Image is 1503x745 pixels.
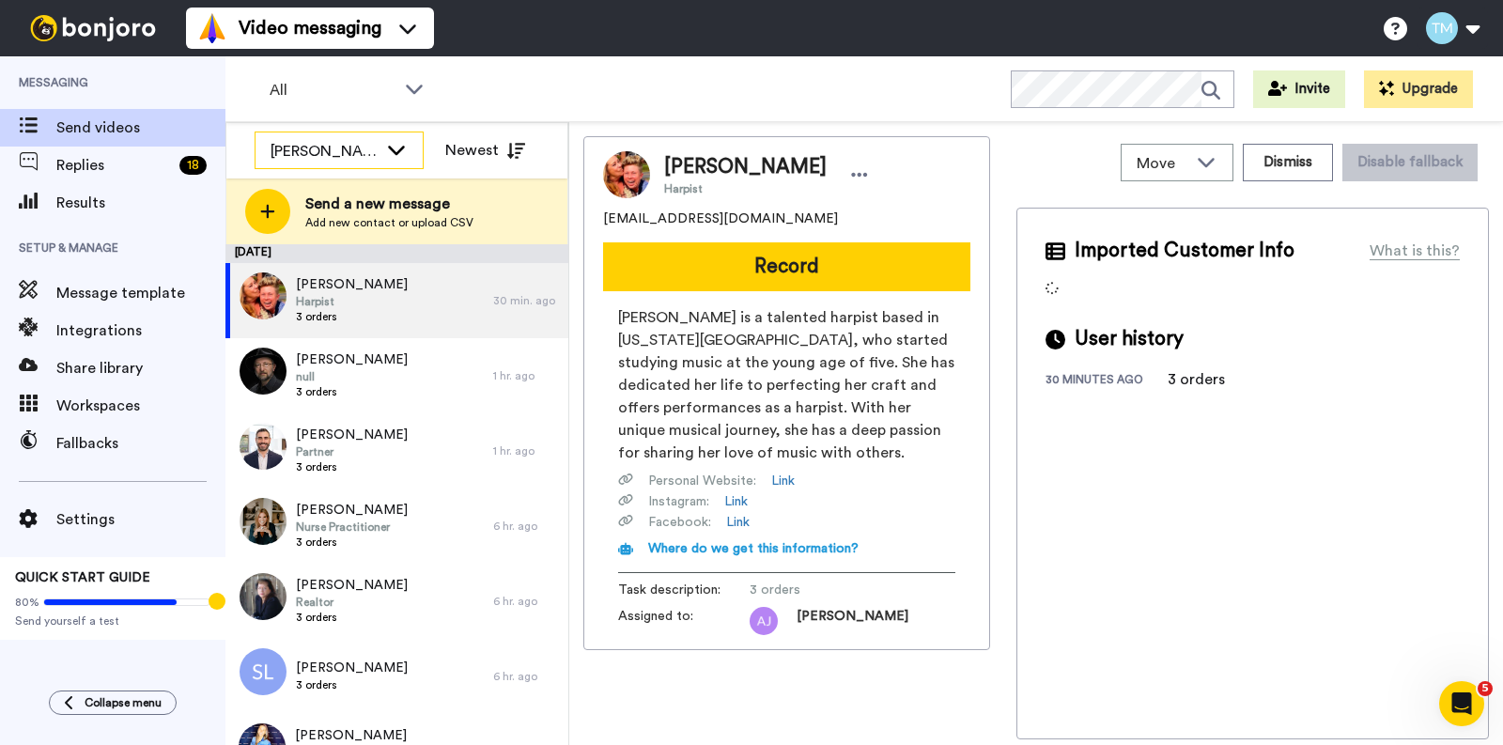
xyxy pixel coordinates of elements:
[56,357,225,380] span: Share library
[56,154,172,177] span: Replies
[724,492,748,511] a: Link
[493,368,559,383] div: 1 hr. ago
[1075,325,1184,353] span: User history
[648,492,709,511] span: Instagram :
[1342,144,1478,181] button: Disable fallback
[56,319,225,342] span: Integrations
[1137,152,1187,175] span: Move
[15,571,150,584] span: QUICK START GUIDE
[295,726,484,745] span: [PERSON_NAME]
[240,573,287,620] img: 2431e1d0-f81c-4b78-9574-3f228f694ff5.jpg
[1364,70,1473,108] button: Upgrade
[56,508,225,531] span: Settings
[1046,372,1168,391] div: 30 minutes ago
[750,581,928,599] span: 3 orders
[296,369,408,384] span: null
[493,443,559,458] div: 1 hr. ago
[197,13,227,43] img: vm-color.svg
[750,607,778,635] img: aj.png
[296,520,408,535] span: Nurse Practitioner
[240,498,287,545] img: c09b1c22-5cc0-439f-8f48-cf2bcc72780b.jpg
[493,293,559,308] div: 30 min. ago
[23,15,163,41] img: bj-logo-header-white.svg
[305,193,473,215] span: Send a new message
[225,244,568,263] div: [DATE]
[56,116,225,139] span: Send videos
[648,513,711,532] span: Facebook :
[305,215,473,230] span: Add new contact or upload CSV
[56,395,225,417] span: Workspaces
[493,519,559,534] div: 6 hr. ago
[618,306,955,464] span: [PERSON_NAME] is a talented harpist based in [US_STATE][GEOGRAPHIC_DATA], who started studying mu...
[603,210,838,228] span: [EMAIL_ADDRESS][DOMAIN_NAME]
[493,594,559,609] div: 6 hr. ago
[240,648,287,695] img: sl.png
[296,501,408,520] span: [PERSON_NAME]
[179,156,207,175] div: 18
[296,426,408,444] span: [PERSON_NAME]
[664,153,827,181] span: [PERSON_NAME]
[296,444,408,459] span: Partner
[85,695,162,710] span: Collapse menu
[240,348,287,395] img: 51c319a8-d345-45f0-9f86-fdca9ac0521c.jpg
[618,581,750,599] span: Task description :
[797,607,908,635] span: [PERSON_NAME]
[296,384,408,399] span: 3 orders
[240,423,287,470] img: 88c5bd0a-abb6-4279-b1cc-a6583d928355.jpg
[56,282,225,304] span: Message template
[15,613,210,629] span: Send yourself a test
[1168,368,1262,391] div: 3 orders
[15,595,39,610] span: 80%
[726,513,750,532] a: Link
[664,181,827,196] span: Harpist
[603,151,650,198] img: Image of Jessica Tate
[1478,681,1493,696] span: 5
[431,132,539,169] button: Newest
[771,472,795,490] a: Link
[296,535,408,550] span: 3 orders
[296,309,408,324] span: 3 orders
[296,576,408,595] span: [PERSON_NAME]
[270,79,395,101] span: All
[618,607,750,635] span: Assigned to:
[209,593,225,610] div: Tooltip anchor
[648,472,756,490] span: Personal Website :
[56,432,225,455] span: Fallbacks
[296,459,408,474] span: 3 orders
[296,294,408,309] span: Harpist
[240,272,287,319] img: 186d06df-7944-4119-8608-f78b47f7f88c.jpg
[1439,681,1484,726] iframe: Intercom live chat
[1243,144,1333,181] button: Dismiss
[239,15,381,41] span: Video messaging
[49,691,177,715] button: Collapse menu
[296,677,408,692] span: 3 orders
[1370,240,1460,262] div: What is this?
[648,542,859,555] span: Where do we get this information?
[296,595,408,610] span: Realtor
[296,610,408,625] span: 3 orders
[1253,70,1345,108] button: Invite
[1075,237,1294,265] span: Imported Customer Info
[296,350,408,369] span: [PERSON_NAME]
[603,242,970,291] button: Record
[56,192,225,214] span: Results
[296,275,408,294] span: [PERSON_NAME]
[271,140,378,163] div: [PERSON_NAME]
[493,669,559,684] div: 6 hr. ago
[296,659,408,677] span: [PERSON_NAME]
